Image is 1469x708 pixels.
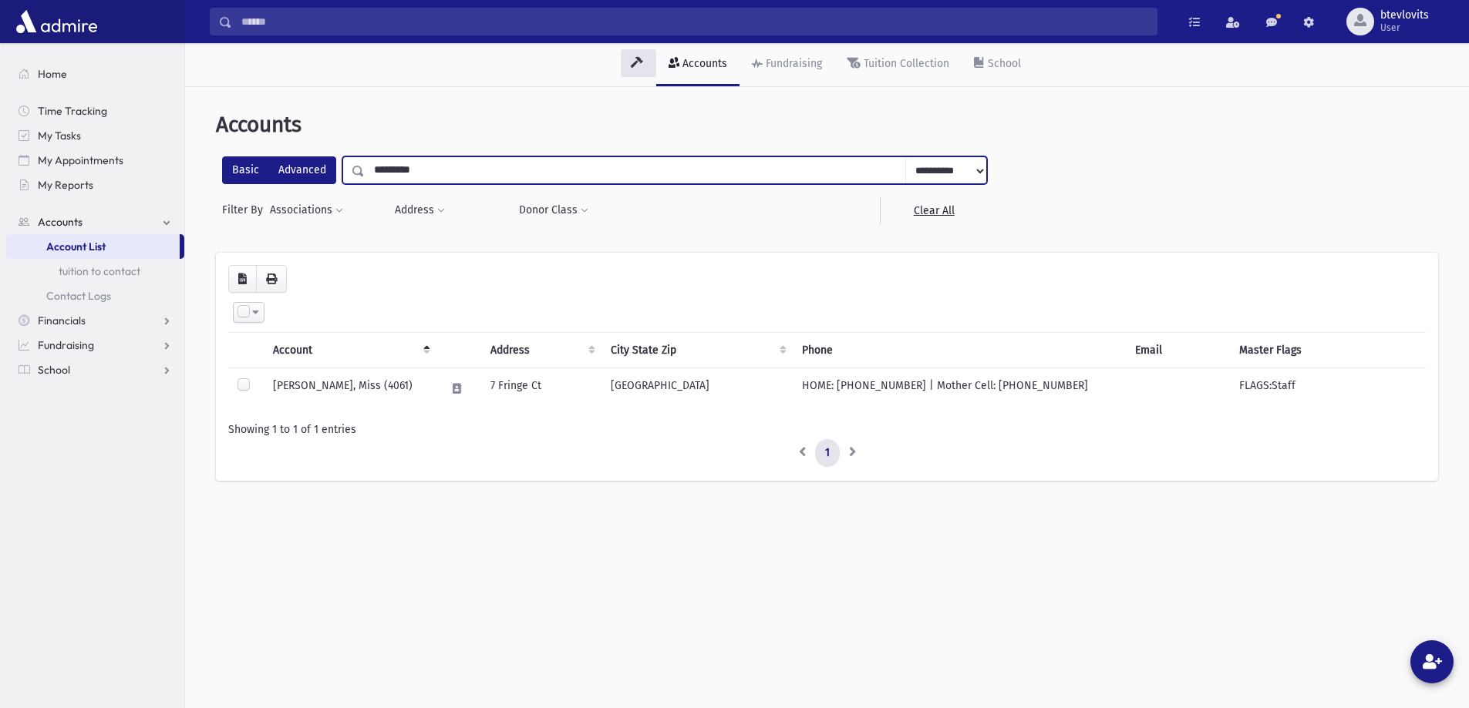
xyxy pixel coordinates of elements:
[38,129,81,143] span: My Tasks
[38,363,70,377] span: School
[6,123,184,148] a: My Tasks
[601,368,792,410] td: [GEOGRAPHIC_DATA]
[256,265,287,293] button: Print
[1126,333,1231,368] th: Email
[6,62,184,86] a: Home
[222,156,336,184] div: FilterModes
[985,57,1021,70] div: School
[38,153,123,167] span: My Appointments
[1380,22,1429,34] span: User
[518,196,589,224] button: Donor Class
[38,314,86,327] span: Financials
[6,357,184,382] a: School
[861,57,949,70] div: Tuition Collection
[228,421,1426,438] div: Showing 1 to 1 of 1 entries
[1230,333,1426,368] th: Master Flags
[6,259,184,284] a: tuition to contact
[228,265,257,293] button: CSV
[481,368,601,410] td: 7 Fringe Ct
[793,368,1126,410] td: HOME: [PHONE_NUMBER] | Mother Cell: [PHONE_NUMBER]
[481,333,601,368] th: Address : activate to sort column ascending
[656,43,740,86] a: Accounts
[6,148,184,173] a: My Appointments
[6,210,184,234] a: Accounts
[38,104,107,118] span: Time Tracking
[46,289,111,303] span: Contact Logs
[268,156,336,184] label: Advanced
[38,67,67,81] span: Home
[6,99,184,123] a: Time Tracking
[880,196,987,224] a: Clear All
[222,156,269,184] label: Basic
[679,57,727,70] div: Accounts
[216,112,302,137] span: Accounts
[6,284,184,308] a: Contact Logs
[264,368,436,410] td: [PERSON_NAME], Miss (4061)
[6,308,184,333] a: Financials
[46,240,106,253] span: Account List
[232,8,1157,35] input: Search
[1230,368,1426,410] td: FLAGS:Staff
[269,196,344,224] button: Associations
[38,178,93,192] span: My Reports
[264,333,436,368] th: Account: activate to sort column descending
[815,439,840,467] a: 1
[38,338,94,352] span: Fundraising
[793,333,1126,368] th: Phone
[12,6,101,37] img: AdmirePro
[962,43,1033,86] a: School
[834,43,962,86] a: Tuition Collection
[222,202,269,218] span: Filter By
[38,215,83,229] span: Accounts
[6,173,184,197] a: My Reports
[6,333,184,357] a: Fundraising
[1380,9,1429,22] span: btevlovits
[6,234,180,259] a: Account List
[601,333,792,368] th: City State Zip : activate to sort column ascending
[763,57,822,70] div: Fundraising
[394,196,446,224] button: Address
[740,43,834,86] a: Fundraising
